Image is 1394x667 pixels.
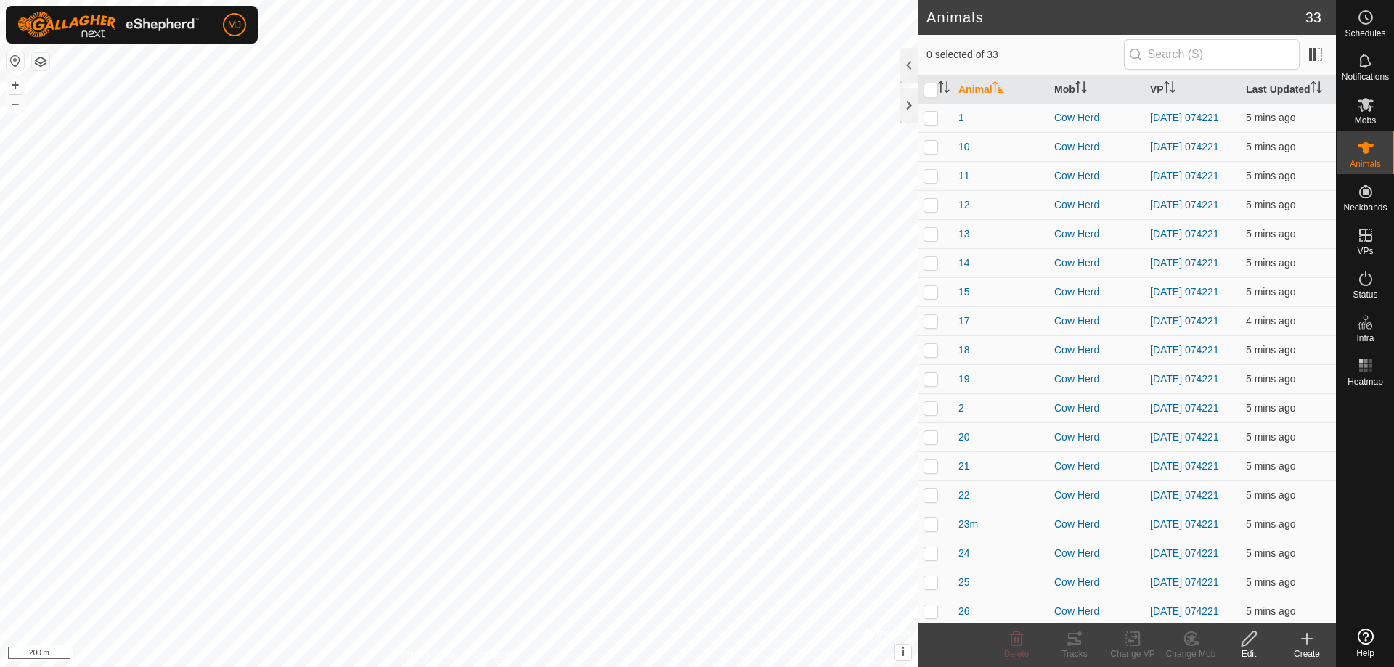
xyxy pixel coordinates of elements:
[1246,576,1295,588] span: 4 Sept 2025, 11:40 am
[1246,605,1295,617] span: 4 Sept 2025, 11:40 am
[926,47,1124,62] span: 0 selected of 33
[1240,75,1336,104] th: Last Updated
[1150,460,1219,472] a: [DATE] 074221
[1054,110,1138,126] div: Cow Herd
[1054,314,1138,329] div: Cow Herd
[938,83,950,95] p-sorticon: Activate to sort
[1150,315,1219,327] a: [DATE] 074221
[32,53,49,70] button: Map Layers
[958,546,970,561] span: 24
[1124,39,1300,70] input: Search (S)
[926,9,1305,26] h2: Animals
[1246,112,1295,123] span: 4 Sept 2025, 11:40 am
[958,401,964,416] span: 2
[1054,575,1138,590] div: Cow Herd
[228,17,242,33] span: MJ
[958,372,970,387] span: 19
[958,604,970,619] span: 26
[1350,160,1381,168] span: Animals
[958,197,970,213] span: 12
[1104,647,1162,660] div: Change VP
[895,645,911,660] button: i
[1054,372,1138,387] div: Cow Herd
[7,76,24,94] button: +
[1150,112,1219,123] a: [DATE] 074221
[1337,623,1394,663] a: Help
[1357,247,1373,255] span: VPs
[1348,377,1383,386] span: Heatmap
[1150,431,1219,443] a: [DATE] 074221
[1075,83,1087,95] p-sorticon: Activate to sort
[1048,75,1144,104] th: Mob
[958,285,970,300] span: 15
[402,648,456,661] a: Privacy Policy
[1150,141,1219,152] a: [DATE] 074221
[1150,518,1219,530] a: [DATE] 074221
[958,517,978,532] span: 23m
[902,646,905,658] span: i
[958,168,970,184] span: 11
[958,314,970,329] span: 17
[1150,547,1219,559] a: [DATE] 074221
[1246,518,1295,530] span: 4 Sept 2025, 11:40 am
[1343,203,1387,212] span: Neckbands
[1246,199,1295,210] span: 4 Sept 2025, 11:40 am
[1150,344,1219,356] a: [DATE] 074221
[1342,73,1389,81] span: Notifications
[1054,168,1138,184] div: Cow Herd
[1246,547,1295,559] span: 4 Sept 2025, 11:40 am
[958,139,970,155] span: 10
[1150,373,1219,385] a: [DATE] 074221
[1164,83,1175,95] p-sorticon: Activate to sort
[1144,75,1240,104] th: VP
[1150,605,1219,617] a: [DATE] 074221
[1054,139,1138,155] div: Cow Herd
[1246,402,1295,414] span: 4 Sept 2025, 11:40 am
[7,95,24,112] button: –
[1246,286,1295,298] span: 4 Sept 2025, 11:40 am
[953,75,1048,104] th: Animal
[1246,344,1295,356] span: 4 Sept 2025, 11:40 am
[1054,401,1138,416] div: Cow Herd
[1220,647,1278,660] div: Edit
[1054,255,1138,271] div: Cow Herd
[473,648,516,661] a: Contact Us
[1150,170,1219,181] a: [DATE] 074221
[1246,141,1295,152] span: 4 Sept 2025, 11:40 am
[1054,546,1138,561] div: Cow Herd
[1356,334,1374,343] span: Infra
[1150,257,1219,269] a: [DATE] 074221
[1246,460,1295,472] span: 4 Sept 2025, 11:40 am
[1150,402,1219,414] a: [DATE] 074221
[1054,285,1138,300] div: Cow Herd
[1054,488,1138,503] div: Cow Herd
[1162,647,1220,660] div: Change Mob
[1345,29,1385,38] span: Schedules
[992,83,1004,95] p-sorticon: Activate to sort
[17,12,199,38] img: Gallagher Logo
[1150,228,1219,240] a: [DATE] 074221
[1150,286,1219,298] a: [DATE] 074221
[1150,199,1219,210] a: [DATE] 074221
[1045,647,1104,660] div: Tracks
[958,110,964,126] span: 1
[1353,290,1377,299] span: Status
[1054,226,1138,242] div: Cow Herd
[1246,373,1295,385] span: 4 Sept 2025, 11:40 am
[1278,647,1336,660] div: Create
[958,255,970,271] span: 14
[958,459,970,474] span: 21
[1054,343,1138,358] div: Cow Herd
[1054,517,1138,532] div: Cow Herd
[1246,489,1295,501] span: 4 Sept 2025, 11:40 am
[958,226,970,242] span: 13
[7,52,24,70] button: Reset Map
[1054,197,1138,213] div: Cow Herd
[1054,430,1138,445] div: Cow Herd
[958,343,970,358] span: 18
[1150,489,1219,501] a: [DATE] 074221
[1355,116,1376,125] span: Mobs
[958,575,970,590] span: 25
[1311,83,1322,95] p-sorticon: Activate to sort
[1246,170,1295,181] span: 4 Sept 2025, 11:40 am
